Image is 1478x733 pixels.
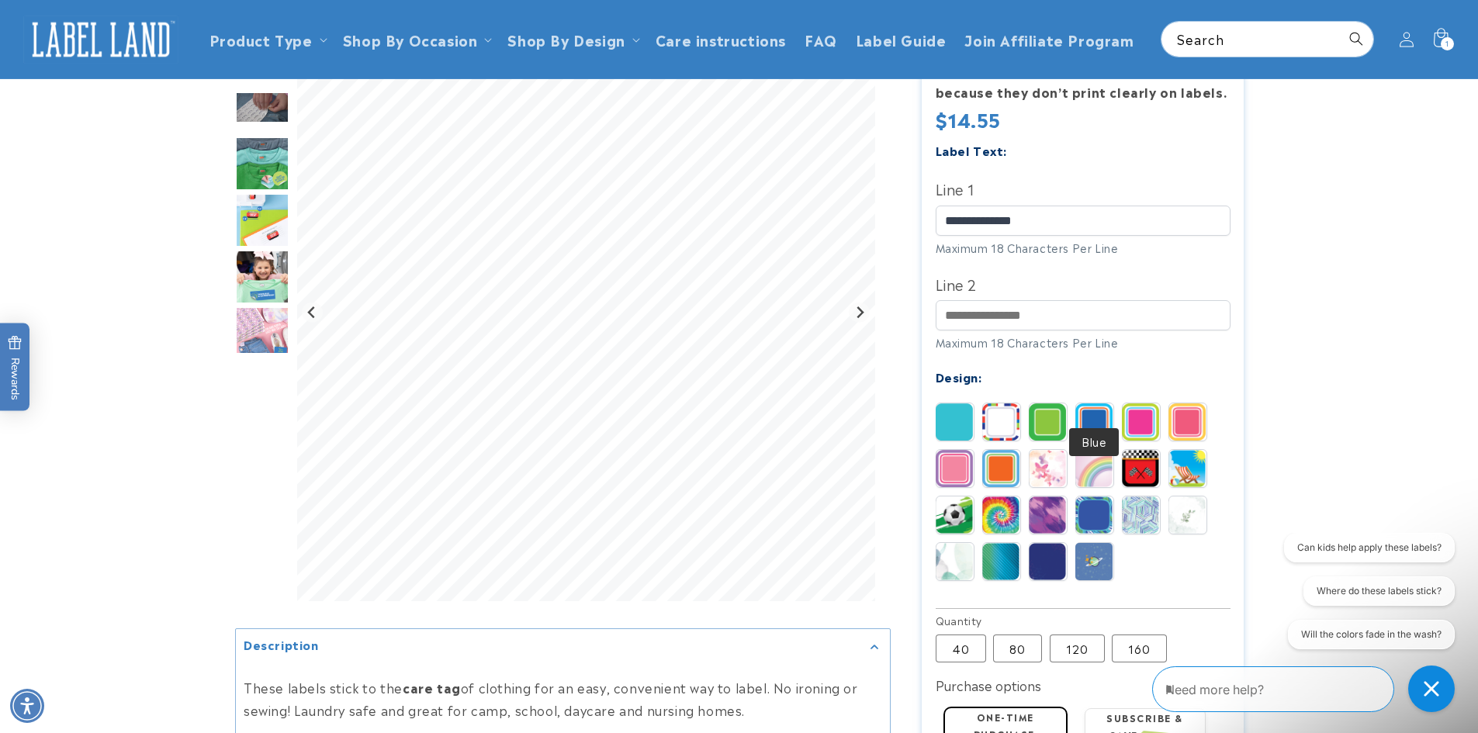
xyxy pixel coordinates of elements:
img: Tie Dye [982,496,1019,534]
div: Go to slide 6 [235,250,289,304]
div: Maximum 18 Characters Per Line [935,240,1230,256]
a: FAQ [795,21,846,57]
img: Rainbow [1075,450,1113,487]
img: Blue [1075,403,1113,441]
label: 120 [1049,634,1104,662]
img: Strokes [1075,496,1113,534]
img: Watercolor [936,543,973,580]
summary: Shop By Occasion [334,21,499,57]
img: Color Stick N' Wear® Labels - Label Land [235,193,289,247]
img: Gradient [982,543,1019,580]
img: Orange [982,450,1019,487]
label: 80 [993,634,1042,662]
strong: care tag [403,678,461,697]
div: Go to slide 3 [235,80,289,134]
button: Next slide [849,302,870,323]
h2: Description [244,637,319,652]
a: Label Guide [846,21,956,57]
p: These labels stick to the of clothing for an easy, convenient way to label. No ironing or sewing!... [244,676,882,721]
span: Care instructions [656,30,786,48]
label: Purchase options [935,676,1040,694]
button: Search [1339,22,1373,56]
img: Geo [1122,496,1159,534]
span: Shop By Occasion [343,30,478,48]
label: Design: [935,368,981,386]
label: 160 [1112,634,1167,662]
img: Abstract Butterfly [1029,450,1066,487]
img: Coral [1168,403,1206,441]
span: Rewards [8,335,22,399]
iframe: Gorgias Floating Chat [1152,660,1462,717]
label: Line 1 [935,176,1230,201]
div: Go to slide 4 [235,137,289,191]
summary: Shop By Design [498,21,646,57]
span: $14.55 [935,105,1001,133]
a: Product Type [209,29,313,50]
img: Color Stick N' Wear® Labels - Label Land [235,137,289,191]
img: Race Car [1122,450,1159,487]
img: Label Land [23,16,178,64]
div: Maximum 18 Characters Per Line [935,334,1230,351]
img: Triangles [1029,543,1066,580]
a: Join Affiliate Program [955,21,1143,57]
summary: Description [236,629,890,664]
img: Color Stick N' Wear® Labels - Label Land [235,250,289,304]
img: Summer [1168,450,1206,487]
button: Previous slide [302,302,323,323]
span: 1 [1445,37,1449,50]
legend: Quantity [935,613,983,628]
iframe: Gorgias live chat conversation starters [1270,533,1462,663]
span: Label Guide [856,30,947,48]
img: Pink [936,450,973,487]
img: Solid [936,403,973,441]
img: Brush [1029,496,1066,534]
img: Color Stick N' Wear® Labels - Label Land [235,306,289,361]
img: Galaxy [1075,543,1113,580]
label: 40 [935,634,985,662]
label: Label Text: [935,141,1007,159]
a: Shop By Design [507,29,625,50]
a: Label Land [18,9,185,69]
iframe: Sign Up via Text for Offers [12,609,196,655]
label: Line 2 [935,271,1230,296]
span: Join Affiliate Program [964,30,1134,48]
div: Go to slide 7 [235,306,289,361]
img: Soccer [936,496,973,534]
div: Accessibility Menu [10,689,44,723]
span: FAQ [805,30,837,48]
img: null [235,91,289,123]
img: Stripes [982,403,1019,441]
div: Go to slide 5 [235,193,289,247]
a: Care instructions [646,21,795,57]
img: Border [1029,403,1066,441]
img: Leaf [1168,496,1206,534]
summary: Product Type [200,21,334,57]
img: Magenta [1122,403,1159,441]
